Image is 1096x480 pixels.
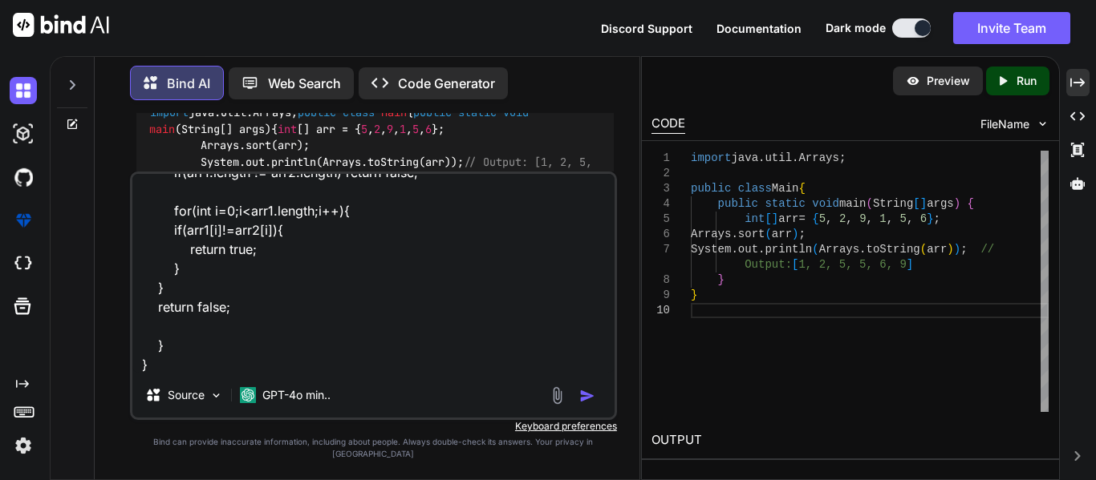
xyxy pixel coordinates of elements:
div: 1 [652,151,670,166]
span: 1 [400,122,406,136]
span: 9 [387,122,393,136]
span: ; [839,151,846,164]
img: attachment [548,386,566,405]
img: GPT-4o mini [240,387,256,403]
span: // Output: [1, 2, 5, 5, 6, 9] [149,155,599,185]
span: 1 [879,212,886,225]
span: void [812,197,839,210]
div: CODE [652,115,685,134]
img: Bind AI [13,13,109,37]
img: darkChat [10,77,37,104]
span: ; [960,243,967,256]
span: util [765,151,792,164]
img: settings [10,432,37,459]
span: sort [738,228,765,240]
textarea: class Solution { public static boolean checkEqual(int[] a, int[] b) { Arrays.sort(a); Arrays.sort... [132,174,615,373]
span: [ [792,258,798,271]
span: void [503,106,529,120]
span: . [731,228,737,240]
span: ) [947,243,953,256]
span: ] [920,197,927,210]
span: . [758,151,765,164]
span: 1, 2, 5, 5, 6, 9 [798,258,906,271]
span: 9 [859,212,866,225]
span: 6 [425,122,432,136]
div: 7 [652,242,670,257]
span: , [907,212,913,225]
span: 5 [819,212,826,225]
button: Discord Support [601,20,692,37]
button: Invite Team [953,12,1070,44]
p: Preview [927,73,970,89]
p: Code Generator [398,74,495,93]
span: Dark mode [826,20,886,36]
img: githubDark [10,163,37,191]
img: premium [10,207,37,234]
div: 5 [652,212,670,227]
span: , [846,212,852,225]
span: static [765,197,805,210]
img: Pick Models [209,389,223,402]
span: ( [765,228,771,240]
span: main [149,122,175,136]
span: class [343,106,375,120]
span: arr [772,228,792,240]
span: 5 [412,122,419,136]
span: ; [934,212,940,225]
span: [ [765,212,771,225]
span: 2 [839,212,846,225]
span: FileName [980,116,1029,132]
span: (String[] args) [175,122,271,136]
span: import [691,151,731,164]
div: 10 [652,303,670,318]
span: . [792,151,798,164]
span: ( [812,243,818,256]
span: Output: [745,258,792,271]
span: public [298,106,336,120]
span: Main [772,182,799,195]
span: System [691,243,731,256]
h2: OUTPUT [642,422,1059,459]
span: [ [913,197,919,210]
span: 5 [361,122,367,136]
img: cloudideIcon [10,250,37,277]
span: ) [954,243,960,256]
span: String [873,197,913,210]
span: Main [381,106,407,120]
span: , [887,212,893,225]
span: ) [792,228,798,240]
span: main [839,197,867,210]
div: 2 [652,166,670,181]
img: chevron down [1036,117,1049,131]
span: args [927,197,954,210]
img: icon [579,388,595,404]
span: println [765,243,812,256]
span: ( [867,197,873,210]
p: Bind can provide inaccurate information, including about people. Always double-check its answers.... [130,436,617,460]
span: Arrays [691,228,731,240]
span: Documentation [716,22,802,35]
img: darkAi-studio [10,120,37,147]
span: 5 [900,212,907,225]
span: import [150,106,189,120]
span: static [458,106,497,120]
span: } [927,212,933,225]
span: Arrays [798,151,838,164]
span: public [718,197,758,210]
button: Documentation [716,20,802,37]
span: arr [778,212,798,225]
p: Source [168,387,205,403]
span: ; [798,228,805,240]
p: Keyboard preferences [130,420,617,433]
span: java [731,151,758,164]
div: 9 [652,288,670,303]
p: Run [1017,73,1037,89]
span: Discord Support [601,22,692,35]
span: class [738,182,772,195]
span: public [413,106,452,120]
div: 6 [652,227,670,242]
span: // [980,243,994,256]
p: Bind AI [167,74,210,93]
span: { [812,212,818,225]
div: 4 [652,196,670,212]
